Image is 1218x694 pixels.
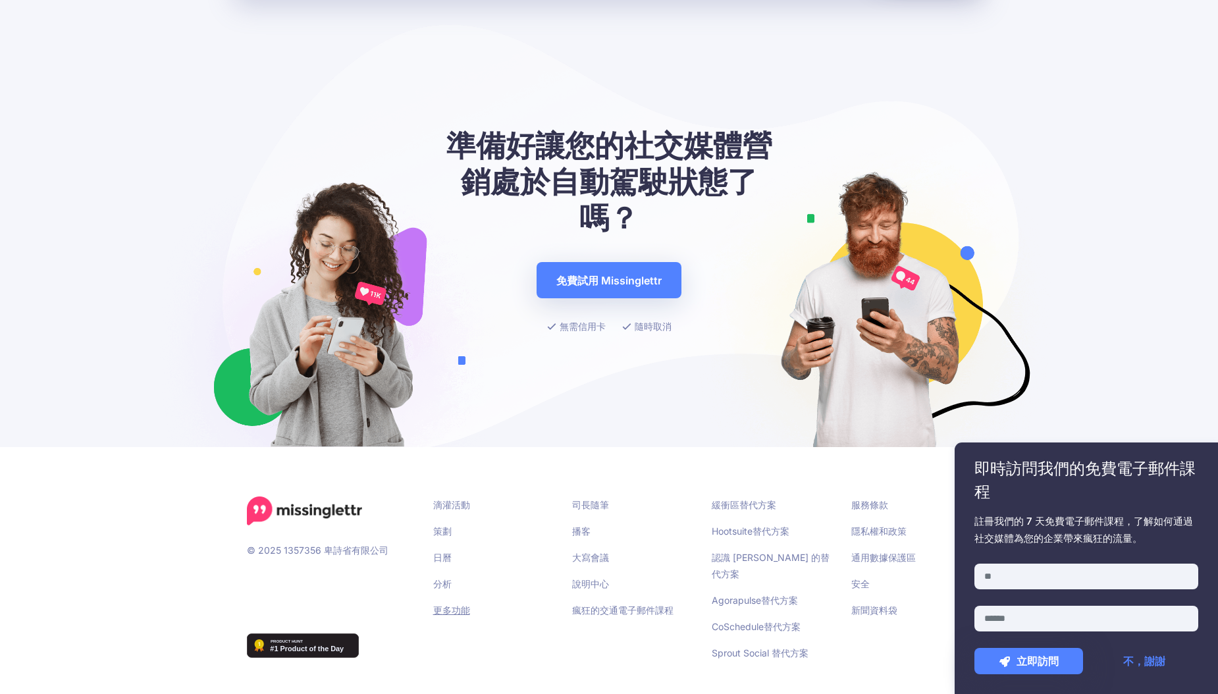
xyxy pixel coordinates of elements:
[712,499,776,510] a: 緩衝區替代方案
[438,127,780,236] h2: 準備好讓您的社交媒體營銷處於自動駕駛狀態了嗎？
[851,578,870,589] a: 安全
[974,457,1198,503] span: 即時訪問我們的免費電子郵件課程
[974,648,1083,674] button: 立即訪問
[974,513,1198,547] span: 註冊我們的 7 天免費電子郵件課程，了解如何通過社交媒體為您的企業帶來瘋狂的流量。
[247,633,359,658] img: Missinglettr - 面向內容重點團隊的社交媒體營銷 |產品搜尋
[572,525,591,537] a: 播客
[572,604,674,616] a: 瘋狂的交通電子郵件課程
[247,545,388,556] font: © 2025 1357356 卑詩省有限公司
[851,499,888,510] a: 服務條款
[712,621,801,632] a: CoSchedule替代方案
[537,262,681,298] a: 免費試用 Missinglettr
[433,578,452,589] a: 分析
[433,499,470,510] a: 滴灌活動
[572,552,609,563] a: 大寫會議
[712,647,808,658] a: Sprout Social 替代方案
[1017,653,1059,670] font: 立即訪問
[851,604,897,616] a: 新聞資料袋
[572,499,609,510] a: 司長隨筆
[712,525,789,537] a: Hootsuite替代方案
[1090,648,1198,674] a: 不，謝謝
[712,552,830,579] a: 認識 [PERSON_NAME] 的替代方案
[635,321,672,332] font: 隨時取消
[433,525,452,537] a: 策劃
[851,523,971,539] li: 和 政策
[851,525,879,537] a: 隱私權
[433,604,470,616] a: 更多功能
[572,578,609,589] a: 說明中心
[433,552,452,563] a: 日曆
[851,552,916,563] a: 通用數據保護區
[560,321,606,332] font: 無需信用卡
[712,595,798,606] a: Agorapulse替代方案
